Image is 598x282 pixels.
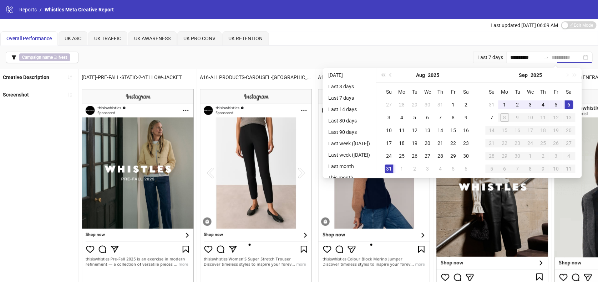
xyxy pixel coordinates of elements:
[531,68,542,82] button: Choose a year
[228,36,263,41] span: UK RETENTION
[549,111,562,124] td: 2025-09-12
[485,137,498,150] td: 2025-09-21
[436,100,445,109] div: 31
[539,164,547,173] div: 9
[397,152,406,160] div: 25
[460,124,472,137] td: 2025-08-16
[511,162,524,175] td: 2025-10-07
[460,111,472,124] td: 2025-08-09
[526,164,534,173] div: 8
[498,124,511,137] td: 2025-09-15
[526,152,534,160] div: 1
[408,150,421,162] td: 2025-08-26
[487,152,496,160] div: 28
[537,85,549,98] th: Th
[526,139,534,147] div: 24
[395,85,408,98] th: Mo
[421,124,434,137] td: 2025-08-13
[382,85,395,98] th: Su
[462,113,470,122] div: 9
[67,75,72,80] span: sort-ascending
[524,162,537,175] td: 2025-10-08
[6,52,78,63] button: Campaign name ∋ Nest
[549,85,562,98] th: Fr
[447,124,460,137] td: 2025-08-15
[434,98,447,111] td: 2025-07-31
[524,124,537,137] td: 2025-09-17
[552,152,560,160] div: 3
[462,139,470,147] div: 23
[423,152,432,160] div: 27
[526,113,534,122] div: 10
[549,150,562,162] td: 2025-10-03
[487,100,496,109] div: 31
[498,98,511,111] td: 2025-09-01
[564,152,573,160] div: 4
[385,152,393,160] div: 24
[539,113,547,122] div: 11
[434,150,447,162] td: 2025-08-28
[460,98,472,111] td: 2025-08-02
[436,126,445,135] div: 14
[447,162,460,175] td: 2025-09-05
[436,164,445,173] div: 4
[421,137,434,150] td: 2025-08-20
[385,164,393,173] div: 31
[564,139,573,147] div: 27
[562,137,575,150] td: 2025-09-27
[485,124,498,137] td: 2025-09-14
[387,68,395,82] button: Previous month (PageUp)
[513,164,522,173] div: 7
[449,152,457,160] div: 29
[562,98,575,111] td: 2025-09-06
[436,113,445,122] div: 7
[511,150,524,162] td: 2025-09-30
[498,162,511,175] td: 2025-10-06
[537,111,549,124] td: 2025-09-11
[539,126,547,135] div: 18
[408,85,421,98] th: Tu
[487,126,496,135] div: 14
[3,92,29,98] b: Screenshot
[500,152,509,160] div: 29
[408,98,421,111] td: 2025-07-29
[449,139,457,147] div: 22
[564,113,573,122] div: 13
[462,152,470,160] div: 30
[410,126,419,135] div: 12
[511,137,524,150] td: 2025-09-23
[94,36,121,41] span: UK TRAFFIC
[397,126,406,135] div: 11
[18,6,38,14] a: Reports
[11,55,16,60] span: filter
[436,139,445,147] div: 21
[460,137,472,150] td: 2025-08-23
[549,162,562,175] td: 2025-10-10
[421,98,434,111] td: 2025-07-30
[487,164,496,173] div: 5
[382,98,395,111] td: 2025-07-27
[423,113,432,122] div: 6
[325,128,373,136] li: Last 90 days
[395,137,408,150] td: 2025-08-18
[549,98,562,111] td: 2025-09-05
[395,111,408,124] td: 2025-08-04
[325,139,373,148] li: Last week ([DATE])
[500,100,509,109] div: 1
[382,111,395,124] td: 2025-08-03
[487,113,496,122] div: 7
[564,126,573,135] div: 20
[434,124,447,137] td: 2025-08-14
[40,6,42,14] li: /
[537,162,549,175] td: 2025-10-09
[325,151,373,159] li: Last week ([DATE])
[543,54,549,60] span: to
[539,100,547,109] div: 4
[397,113,406,122] div: 4
[449,126,457,135] div: 15
[197,69,315,86] div: A16-ALLPRODUCTS-CAROUSEL-[GEOGRAPHIC_DATA]
[447,98,460,111] td: 2025-08-01
[67,92,72,97] span: sort-ascending
[526,100,534,109] div: 3
[434,162,447,175] td: 2025-09-04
